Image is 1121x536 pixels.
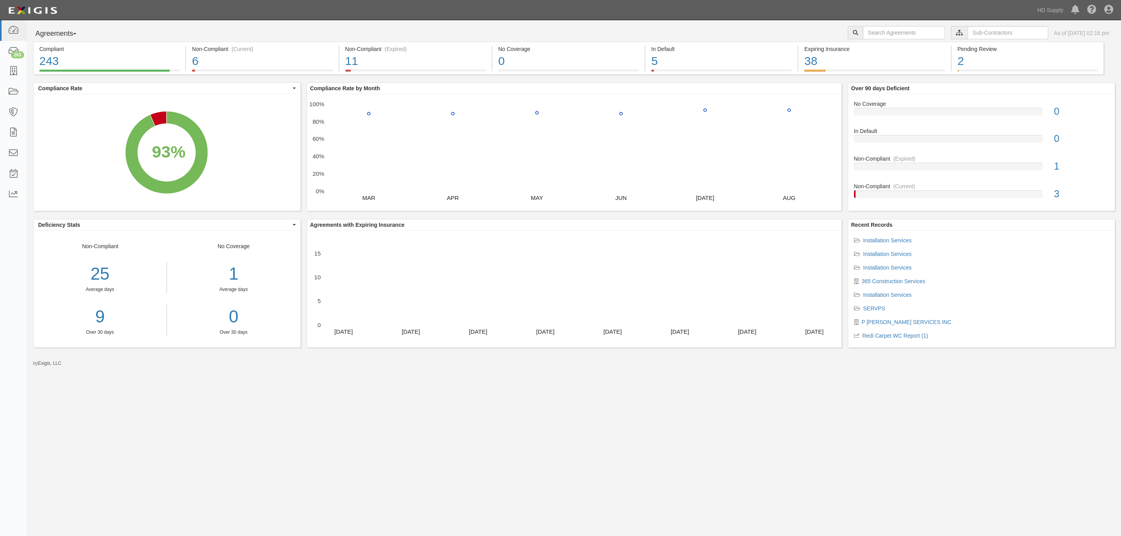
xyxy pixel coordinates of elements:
[1054,29,1109,37] div: As of [DATE] 02:16 pm
[33,286,167,293] div: Average days
[854,155,1109,182] a: Non-Compliant(Expired)1
[536,328,554,335] text: [DATE]
[312,170,324,177] text: 20%
[345,45,486,53] div: Non-Compliant (Expired)
[863,333,928,339] a: Redi Carpet WC Report (1)
[33,70,185,76] a: Compliant243
[167,242,300,336] div: No Coverage
[603,328,622,335] text: [DATE]
[848,182,1115,190] div: Non-Compliant
[805,328,823,335] text: [DATE]
[863,264,912,271] a: Installation Services
[314,250,321,256] text: 15
[1048,159,1115,173] div: 1
[804,45,945,53] div: Expiring Insurance
[334,328,353,335] text: [DATE]
[33,360,61,367] small: by
[11,51,24,58] div: 263
[39,53,179,70] div: 243
[1048,187,1115,201] div: 3
[958,53,1098,70] div: 2
[310,85,380,91] b: Compliance Rate by Month
[469,328,487,335] text: [DATE]
[1033,2,1067,18] a: HD Supply
[345,53,486,70] div: 11
[38,84,291,92] span: Compliance Rate
[798,70,951,76] a: Expiring Insurance38
[317,298,320,304] text: 5
[307,94,841,211] svg: A chart.
[615,194,626,201] text: JUN
[498,45,639,53] div: No Coverage
[33,305,167,329] a: 9
[314,274,321,280] text: 10
[1087,5,1096,15] i: Help Center - Complianz
[862,319,952,325] a: P [PERSON_NAME] SERVICES INC
[317,321,320,328] text: 0
[862,278,925,284] a: 365 Construction Services
[498,53,639,70] div: 0
[312,135,324,142] text: 60%
[173,329,295,336] div: Over 30 days
[893,155,915,163] div: (Expired)
[863,26,945,39] input: Search Agreements
[33,262,167,286] div: 25
[1048,105,1115,119] div: 0
[848,155,1115,163] div: Non-Compliant
[854,100,1109,128] a: No Coverage0
[783,194,796,201] text: AUG
[863,305,886,312] a: SERVPS
[1048,132,1115,146] div: 0
[531,194,543,201] text: MAY
[385,45,407,53] div: (Expired)
[339,70,492,76] a: Non-Compliant(Expired)11
[952,70,1104,76] a: Pending Review2
[492,70,645,76] a: No Coverage0
[312,153,324,159] text: 40%
[33,242,167,336] div: Non-Compliant
[312,118,324,124] text: 80%
[6,4,60,18] img: logo-5460c22ac91f19d4615b14bd174203de0afe785f0fc80cf4dbbc73dc1793850b.png
[696,194,714,201] text: [DATE]
[33,219,300,230] button: Deficiency Stats
[651,53,792,70] div: 5
[854,182,1109,204] a: Non-Compliant(Current)3
[851,85,910,91] b: Over 90 days Deficient
[893,182,915,190] div: (Current)
[671,328,689,335] text: [DATE]
[651,45,792,53] div: In Default
[848,127,1115,135] div: In Default
[645,70,798,76] a: In Default5
[738,328,756,335] text: [DATE]
[863,292,912,298] a: Installation Services
[851,222,893,228] b: Recent Records
[362,194,375,201] text: MAR
[447,194,459,201] text: APR
[401,328,420,335] text: [DATE]
[316,187,324,194] text: 0%
[863,237,912,243] a: Installation Services
[33,94,300,211] svg: A chart.
[186,70,338,76] a: Non-Compliant(Current)6
[38,221,291,229] span: Deficiency Stats
[310,222,405,228] b: Agreements with Expiring Insurance
[863,251,912,257] a: Installation Services
[307,231,841,347] svg: A chart.
[38,361,61,366] a: Exigis, LLC
[173,286,295,293] div: Average days
[39,45,179,53] div: Compliant
[33,83,300,94] button: Compliance Rate
[33,329,167,336] div: Over 30 days
[854,127,1109,155] a: In Default0
[309,100,324,107] text: 100%
[804,53,945,70] div: 38
[173,305,295,329] a: 0
[192,45,332,53] div: Non-Compliant (Current)
[848,100,1115,108] div: No Coverage
[192,53,332,70] div: 6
